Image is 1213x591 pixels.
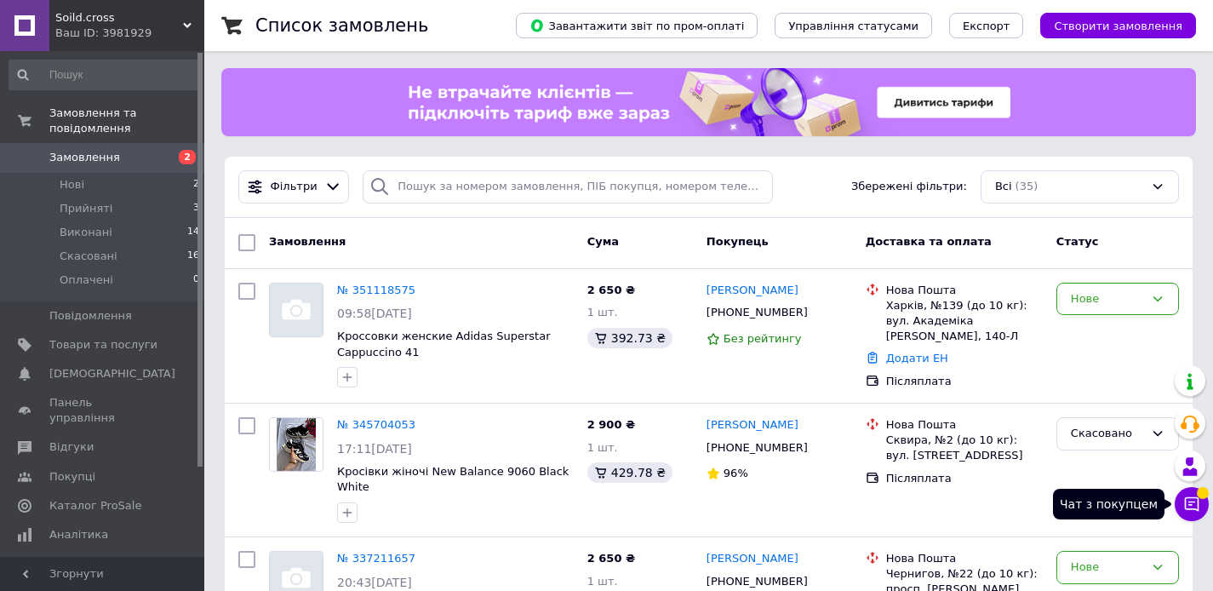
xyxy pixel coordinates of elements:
[1054,20,1182,32] span: Створити замовлення
[49,395,157,426] span: Панель управління
[187,225,199,240] span: 14
[886,374,1043,389] div: Післяплата
[1040,13,1196,38] button: Створити замовлення
[337,442,412,456] span: 17:11[DATE]
[703,301,811,324] div: [PHONE_NUMBER]
[269,235,346,248] span: Замовлення
[49,469,95,485] span: Покупці
[724,467,748,479] span: 96%
[707,283,798,299] a: [PERSON_NAME]
[1016,180,1038,192] span: (35)
[187,249,199,264] span: 16
[851,179,967,195] span: Збережені фільтри:
[707,551,798,567] a: [PERSON_NAME]
[529,18,744,33] span: Завантажити звіт по пром-оплаті
[271,179,318,195] span: Фільтри
[886,283,1043,298] div: Нова Пошта
[193,201,199,216] span: 3
[60,249,117,264] span: Скасовані
[60,225,112,240] span: Виконані
[1053,489,1164,519] div: Чат з покупцем
[193,273,199,288] span: 0
[1071,290,1144,308] div: Нове
[337,465,569,494] a: Кросівки жіночі New Balance 9060 Black White
[363,170,773,204] input: Пошук за номером замовлення, ПІБ покупця, номером телефону, Email, номером накладної
[1023,19,1196,32] a: Створити замовлення
[269,417,323,472] a: Фото товару
[886,471,1043,486] div: Післяплата
[49,439,94,455] span: Відгуки
[886,298,1043,345] div: Харків, №139 (до 10 кг): вул. Академіка [PERSON_NAME], 140-Л
[49,337,157,353] span: Товари та послуги
[60,273,113,288] span: Оплачені
[49,498,141,514] span: Каталог ProSale
[269,283,323,337] a: Фото товару
[707,417,798,433] a: [PERSON_NAME]
[1071,425,1144,443] div: Скасовано
[775,13,932,38] button: Управління статусами
[963,20,1010,32] span: Експорт
[270,284,323,336] img: Фото товару
[9,60,201,90] input: Пошук
[587,552,635,565] span: 2 650 ₴
[337,284,415,296] a: № 351118575
[1056,235,1099,248] span: Статус
[587,284,635,296] span: 2 650 ₴
[49,308,132,324] span: Повідомлення
[1071,559,1144,577] div: Нове
[949,13,1024,38] button: Експорт
[60,177,84,192] span: Нові
[337,330,551,359] a: Кроссовки женские Adidas Superstar Cappuccino 41
[49,106,204,136] span: Замовлення та повідомлення
[49,527,108,542] span: Аналітика
[337,576,412,589] span: 20:43[DATE]
[55,10,183,26] span: Soild.cross
[587,462,672,483] div: 429.78 ₴
[724,332,802,345] span: Без рейтингу
[255,15,428,36] h1: Список замовлень
[587,235,619,248] span: Cума
[337,418,415,431] a: № 345704053
[886,352,948,364] a: Додати ЕН
[886,433,1043,463] div: Сквира, №2 (до 10 кг): вул. [STREET_ADDRESS]
[703,437,811,459] div: [PHONE_NUMBER]
[1175,487,1209,521] button: Чат з покупцем
[707,235,769,248] span: Покупець
[60,201,112,216] span: Прийняті
[49,366,175,382] span: [DEMOGRAPHIC_DATA]
[587,328,672,348] div: 392.73 ₴
[886,417,1043,433] div: Нова Пошта
[995,179,1012,195] span: Всі
[55,26,204,41] div: Ваш ID: 3981929
[337,552,415,565] a: № 337211657
[277,418,317,471] img: Фото товару
[886,551,1043,566] div: Нова Пошта
[179,150,196,164] span: 2
[337,307,412,320] span: 09:58[DATE]
[788,20,918,32] span: Управління статусами
[516,13,758,38] button: Завантажити звіт по пром-оплаті
[587,441,618,454] span: 1 шт.
[587,306,618,318] span: 1 шт.
[382,68,1036,136] img: 6677453955_w2048_h2048_1536h160_ne_vtrachajte_kl__it_tarif_vzhe_zaraz_1.png
[866,235,992,248] span: Доставка та оплата
[587,575,618,588] span: 1 шт.
[49,150,120,165] span: Замовлення
[193,177,199,192] span: 2
[587,418,635,431] span: 2 900 ₴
